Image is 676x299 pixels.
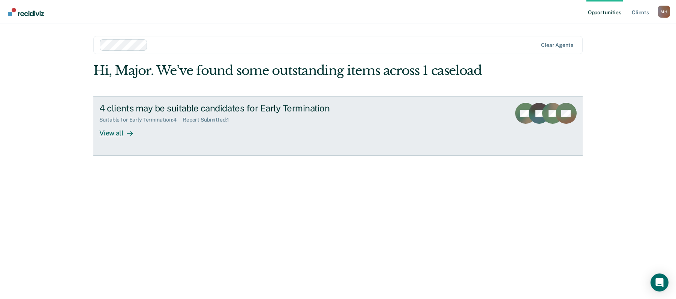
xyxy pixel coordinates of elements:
[93,96,582,156] a: 4 clients may be suitable candidates for Early TerminationSuitable for Early Termination:4Report ...
[8,8,44,16] img: Recidiviz
[658,6,670,18] div: M H
[93,63,484,78] div: Hi, Major. We’ve found some outstanding items across 1 caseload
[99,103,363,114] div: 4 clients may be suitable candidates for Early Termination
[99,117,183,123] div: Suitable for Early Termination : 4
[658,6,670,18] button: Profile dropdown button
[651,273,669,291] div: Open Intercom Messenger
[99,123,141,137] div: View all
[183,117,235,123] div: Report Submitted : 1
[541,42,573,48] div: Clear agents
